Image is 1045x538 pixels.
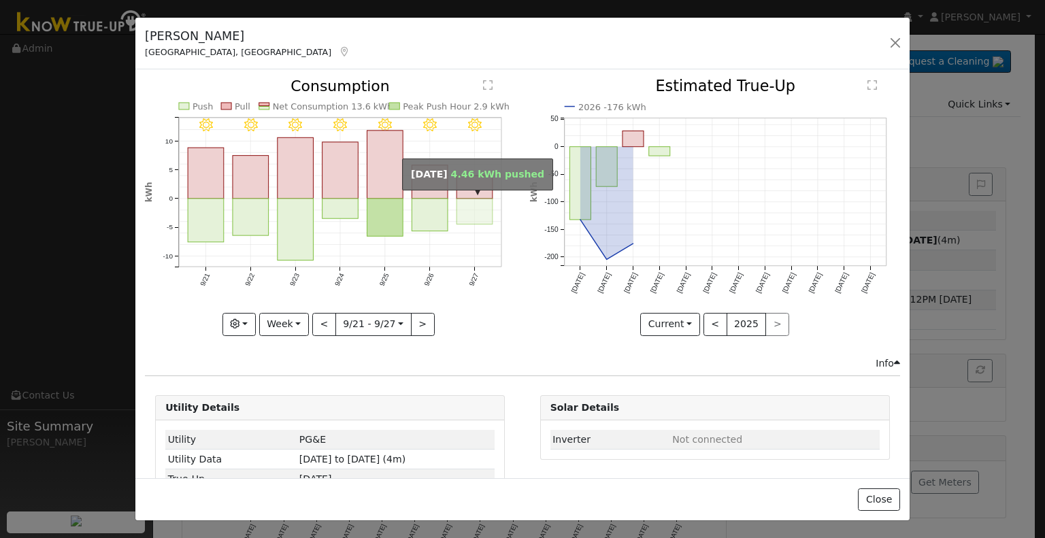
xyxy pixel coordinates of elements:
[291,78,390,95] text: Consumption
[529,182,539,203] text: kWh
[322,142,359,199] rect: onclick=""
[235,101,250,112] text: Pull
[273,101,393,112] text: Net Consumption 13.6 kWh
[199,118,213,132] i: 9/21 - Clear
[867,80,877,91] text: 
[259,313,309,336] button: Week
[367,199,403,236] rect: onclick=""
[199,272,211,288] text: 9/21
[412,199,448,231] rect: onclick=""
[544,254,559,261] text: -200
[333,272,346,288] text: 9/24
[569,271,586,295] text: [DATE]
[630,241,635,247] circle: onclick=""
[145,27,350,45] h5: [PERSON_NAME]
[672,434,742,445] span: ID: null, authorized: None
[833,271,850,295] text: [DATE]
[411,313,435,336] button: >
[378,118,392,132] i: 9/25 - MostlyClear
[640,313,700,336] button: Current
[188,148,224,199] rect: onclick=""
[165,402,239,413] strong: Utility Details
[163,252,173,260] text: -10
[165,469,297,489] td: True-Up
[550,402,619,413] strong: Solar Details
[596,271,612,295] text: [DATE]
[423,118,437,132] i: 9/26 - Clear
[299,434,326,445] span: ID: 17053560, authorized: 07/10/25
[554,143,558,150] text: 0
[169,195,173,203] text: 0
[322,199,359,218] rect: onclick=""
[144,182,154,203] text: kWh
[544,198,559,205] text: -100
[807,271,823,295] text: [DATE]
[578,102,646,112] text: 2026 -176 kWh
[858,488,899,511] button: Close
[299,454,405,465] span: [DATE] to [DATE] (4m)
[550,116,559,123] text: 50
[297,469,495,489] td: [DATE]
[165,450,297,469] td: Utility Data
[623,271,639,295] text: [DATE]
[403,101,510,112] text: Peak Push Hour 2.9 kWh
[288,272,301,288] text: 9/23
[675,271,691,295] text: [DATE]
[335,313,412,336] button: 9/21 - 9/27
[278,138,314,199] rect: onclick=""
[244,272,256,288] text: 9/22
[860,271,876,295] text: [DATE]
[167,224,173,231] text: -5
[188,199,224,242] rect: onclick=""
[603,257,609,263] circle: onclick=""
[145,47,331,57] span: [GEOGRAPHIC_DATA], [GEOGRAPHIC_DATA]
[378,272,391,288] text: 9/25
[451,169,545,180] span: 4.46 kWh pushed
[423,272,435,288] text: 9/26
[876,356,900,371] div: Info
[278,199,314,260] rect: onclick=""
[655,78,795,95] text: Estimated True-Up
[727,313,767,336] button: 2025
[244,118,258,132] i: 9/22 - Clear
[333,118,347,132] i: 9/24 - MostlyClear
[468,272,480,288] text: 9/27
[193,101,213,112] text: Push
[457,199,493,224] rect: onclick=""
[754,271,771,295] text: [DATE]
[233,199,269,235] rect: onclick=""
[483,80,493,90] text: 
[781,271,797,295] text: [DATE]
[289,118,303,132] i: 9/23 - Clear
[649,271,665,295] text: [DATE]
[623,131,644,147] rect: onclick=""
[411,169,448,180] strong: [DATE]
[312,313,336,336] button: <
[367,131,403,199] rect: onclick=""
[233,156,269,199] rect: onclick=""
[550,430,670,450] td: Inverter
[703,313,727,336] button: <
[338,46,350,57] a: Map
[169,166,173,173] text: 5
[569,147,591,220] rect: onclick=""
[701,271,718,295] text: [DATE]
[577,217,582,222] circle: onclick=""
[728,271,744,295] text: [DATE]
[165,430,297,450] td: Utility
[544,226,559,233] text: -150
[596,147,617,187] rect: onclick=""
[468,118,482,132] i: 9/27 - Clear
[165,137,173,145] text: 10
[648,147,669,156] rect: onclick=""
